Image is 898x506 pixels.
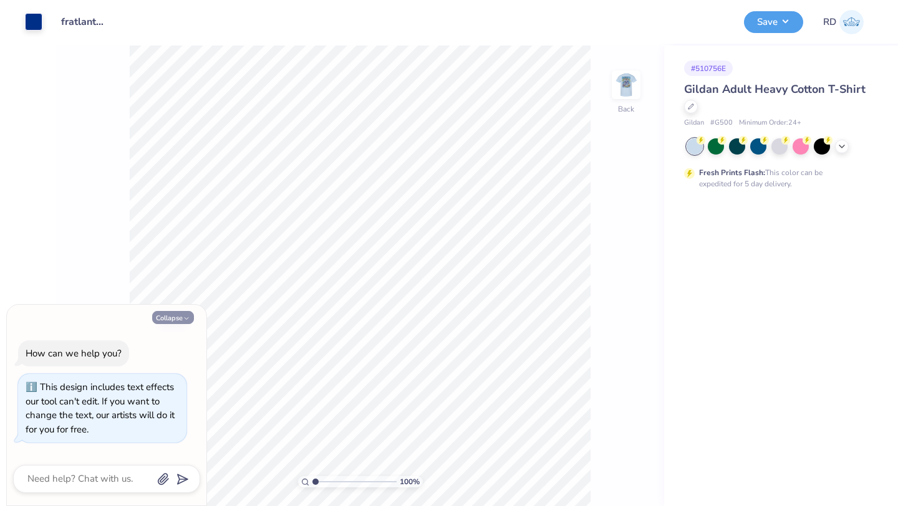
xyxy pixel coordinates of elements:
[152,311,194,324] button: Collapse
[684,82,866,97] span: Gildan Adult Heavy Cotton T-Shirt
[823,15,836,29] span: RD
[699,167,852,189] div: This color can be expedited for 5 day delivery.
[744,11,803,33] button: Save
[618,103,634,115] div: Back
[26,347,122,360] div: How can we help you?
[823,10,864,34] a: RD
[684,118,704,128] span: Gildan
[26,381,175,436] div: This design includes text effects our tool can't edit. If you want to change the text, our artist...
[614,72,639,97] img: Back
[52,9,113,34] input: Untitled Design
[839,10,864,34] img: Ryan Donahue
[739,118,801,128] span: Minimum Order: 24 +
[400,476,420,487] span: 100 %
[684,60,733,76] div: # 510756E
[710,118,733,128] span: # G500
[699,168,765,178] strong: Fresh Prints Flash:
